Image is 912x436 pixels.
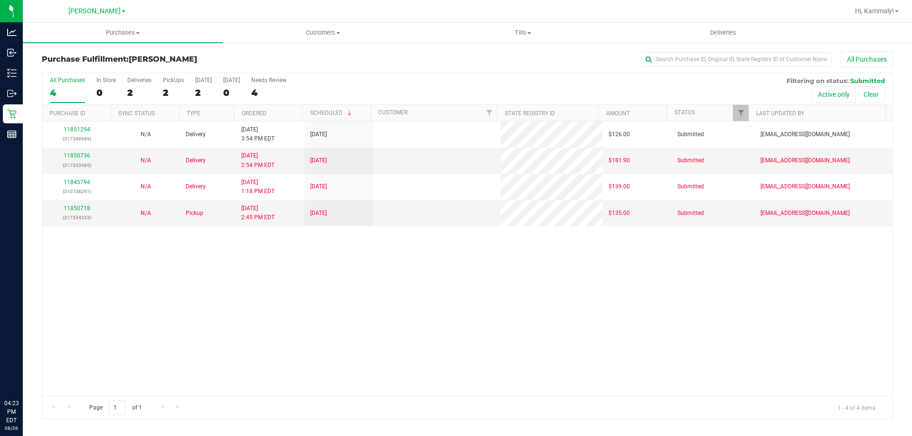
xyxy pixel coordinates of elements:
span: [PERSON_NAME] [68,7,121,15]
button: N/A [141,156,151,165]
inline-svg: Reports [7,130,17,139]
div: 4 [50,87,85,98]
div: 0 [223,87,240,98]
p: (310738291) [48,187,105,196]
a: Purchases [23,23,223,43]
span: 1 - 4 of 4 items [830,400,883,415]
a: 11850718 [64,205,90,212]
a: 11845794 [64,179,90,186]
span: Submitted [850,77,885,84]
div: 2 [127,87,152,98]
a: Status [674,109,695,116]
p: (317333985) [48,161,105,170]
span: Delivery [186,182,206,191]
span: $126.00 [608,130,630,139]
button: N/A [141,182,151,191]
span: [DATE] 2:54 PM EDT [241,151,275,169]
span: [DATE] [310,209,327,218]
a: 11850736 [64,152,90,159]
button: All Purchases [841,51,893,67]
span: Not Applicable [141,183,151,190]
a: Last Updated By [756,110,804,117]
div: PickUps [163,77,184,83]
div: 2 [163,87,184,98]
span: [EMAIL_ADDRESS][DOMAIN_NAME] [760,156,850,165]
span: [DATE] [310,130,327,139]
h3: Purchase Fulfillment: [42,55,325,64]
span: Purchases [23,28,223,37]
div: Needs Review [251,77,286,83]
button: Active only [812,86,856,102]
p: (317334333) [48,213,105,222]
a: Filter [481,105,497,121]
a: Type [187,110,200,117]
span: [EMAIL_ADDRESS][DOMAIN_NAME] [760,182,850,191]
p: 04:23 PM EDT [4,399,19,425]
div: Deliveries [127,77,152,83]
span: Delivery [186,156,206,165]
div: 4 [251,87,286,98]
inline-svg: Inventory [7,68,17,78]
a: 11851294 [64,126,90,133]
a: Customer [378,109,408,116]
div: 2 [195,87,212,98]
inline-svg: Inbound [7,48,17,57]
div: [DATE] [223,77,240,83]
a: Scheduled [310,110,353,116]
input: Search Purchase ID, Original ID, State Registry ID or Customer Name... [641,52,831,66]
a: Customers [223,23,423,43]
span: Submitted [677,156,704,165]
span: [EMAIL_ADDRESS][DOMAIN_NAME] [760,209,850,218]
span: [PERSON_NAME] [129,55,197,64]
a: Tills [423,23,623,43]
p: (317348689) [48,134,105,143]
div: 0 [96,87,116,98]
span: Not Applicable [141,157,151,164]
span: [EMAIL_ADDRESS][DOMAIN_NAME] [760,130,850,139]
span: Filtering on status: [787,77,848,84]
span: Hi, Kammaly! [855,7,894,15]
span: [DATE] [310,182,327,191]
span: Submitted [677,182,704,191]
inline-svg: Outbound [7,89,17,98]
span: Delivery [186,130,206,139]
inline-svg: Analytics [7,28,17,37]
a: Sync Status [118,110,155,117]
div: All Purchases [50,77,85,83]
span: [DATE] 1:18 PM EDT [241,178,275,196]
span: [DATE] 3:54 PM EDT [241,125,275,143]
a: Filter [733,105,749,121]
button: N/A [141,130,151,139]
span: Deliveries [697,28,749,37]
span: Not Applicable [141,131,151,138]
span: $139.00 [608,182,630,191]
a: Purchase ID [49,110,85,117]
span: $135.00 [608,209,630,218]
div: [DATE] [195,77,212,83]
iframe: Resource center [9,360,38,389]
a: Amount [606,110,630,117]
div: In Store [96,77,116,83]
span: Not Applicable [141,210,151,216]
span: Submitted [677,209,704,218]
inline-svg: Retail [7,109,17,119]
a: Ordered [242,110,266,117]
a: State Registry ID [505,110,555,117]
span: Submitted [677,130,704,139]
span: $181.90 [608,156,630,165]
span: [DATE] [310,156,327,165]
span: Tills [423,28,622,37]
p: 08/26 [4,425,19,432]
span: Customers [223,28,422,37]
button: N/A [141,209,151,218]
span: Page of 1 [81,400,150,415]
span: [DATE] 2:45 PM EDT [241,204,275,222]
span: Pickup [186,209,203,218]
input: 1 [109,400,126,415]
button: Clear [857,86,885,102]
a: Deliveries [623,23,823,43]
